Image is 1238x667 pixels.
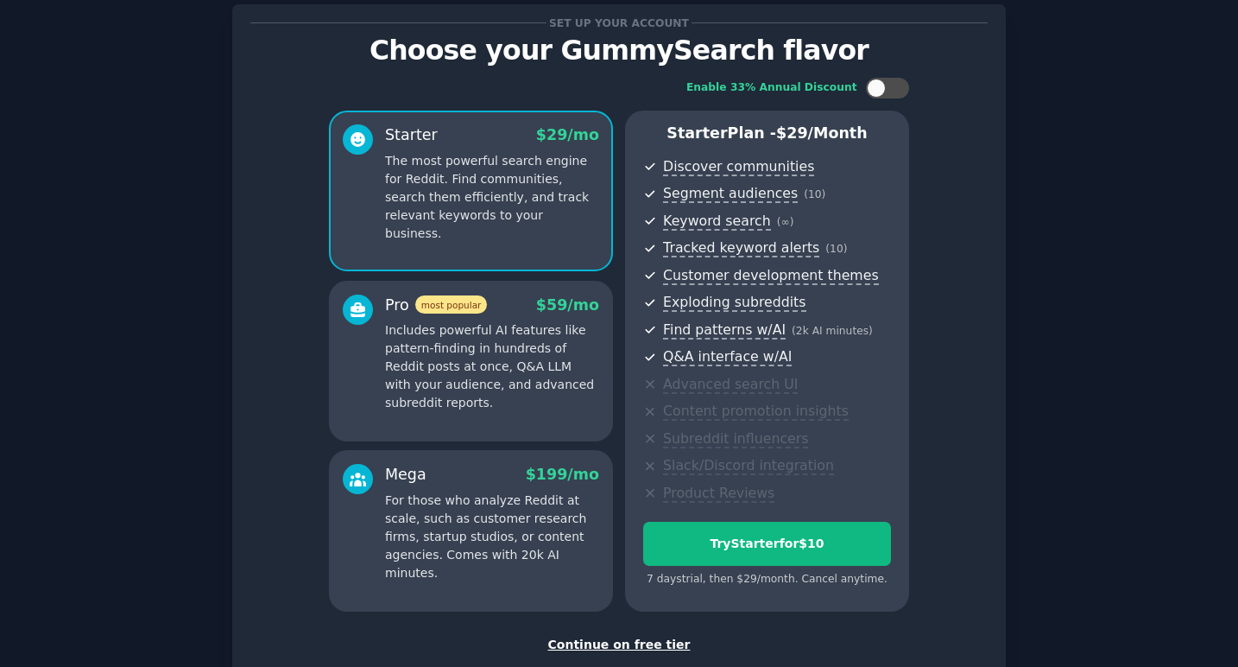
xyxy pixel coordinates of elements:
div: Pro [385,295,487,316]
div: 7 days trial, then $ 29 /month . Cancel anytime. [643,572,891,588]
span: ( ∞ ) [777,216,794,228]
p: Choose your GummySearch flavor [250,35,988,66]
span: ( 10 ) [825,243,847,255]
span: Q&A interface w/AI [663,348,792,366]
div: Continue on free tier [250,636,988,654]
span: most popular [415,295,488,314]
span: Product Reviews [663,485,774,503]
span: Slack/Discord integration [663,457,834,475]
span: Exploding subreddits [663,294,805,312]
span: Content promotion insights [663,403,849,421]
span: Discover communities [663,158,814,176]
div: Enable 33% Annual Discount [686,80,857,96]
span: $ 59 /mo [536,296,599,314]
span: Subreddit influencers [663,430,808,448]
span: $ 29 /month [776,124,868,142]
p: For those who analyze Reddit at scale, such as customer research firms, startup studios, or conte... [385,492,599,582]
button: TryStarterfor$10 [643,522,891,566]
p: The most powerful search engine for Reddit. Find communities, search them efficiently, and track ... [385,152,599,243]
span: $ 29 /mo [536,126,599,143]
span: Set up your account [546,14,692,32]
span: ( 10 ) [804,188,825,200]
p: Includes powerful AI features like pattern-finding in hundreds of Reddit posts at once, Q&A LLM w... [385,321,599,412]
span: Find patterns w/AI [663,321,786,340]
p: Starter Plan - [643,123,891,144]
span: Advanced search UI [663,376,798,394]
div: Try Starter for $10 [644,535,890,553]
span: ( 2k AI minutes ) [792,325,873,337]
span: Tracked keyword alerts [663,239,819,257]
div: Mega [385,464,426,486]
span: Segment audiences [663,185,798,203]
span: $ 199 /mo [526,466,599,483]
span: Keyword search [663,213,771,231]
span: Customer development themes [663,267,879,285]
div: Starter [385,124,438,146]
